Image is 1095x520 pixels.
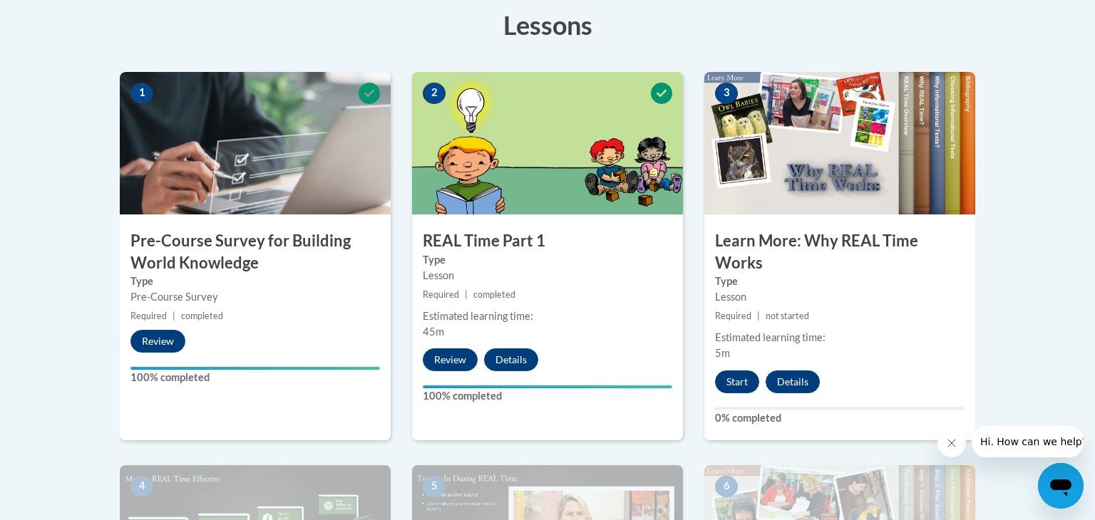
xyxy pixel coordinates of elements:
[715,410,965,426] label: 0% completed
[423,289,459,300] span: Required
[1038,463,1084,509] iframe: Button to launch messaging window
[423,476,446,497] span: 5
[130,370,380,385] label: 100% completed
[130,289,380,305] div: Pre-Course Survey
[715,476,738,497] span: 6
[423,268,672,284] div: Lesson
[130,311,167,321] span: Required
[484,348,538,371] button: Details
[715,83,738,104] span: 3
[465,289,468,300] span: |
[972,426,1084,457] iframe: Message from company
[120,72,391,214] img: Course Image
[130,330,185,353] button: Review
[423,326,444,338] span: 45m
[173,311,175,321] span: |
[704,72,975,214] img: Course Image
[412,72,683,214] img: Course Image
[423,252,672,268] label: Type
[412,230,683,252] h3: REAL Time Part 1
[130,476,153,497] span: 4
[423,348,478,371] button: Review
[9,10,115,21] span: Hi. How can we help?
[423,83,446,104] span: 2
[766,311,809,321] span: not started
[120,7,975,43] h3: Lessons
[130,83,153,104] span: 1
[704,230,975,274] h3: Learn More: Why REAL Time Works
[181,311,223,321] span: completed
[130,274,380,289] label: Type
[423,385,672,388] div: Your progress
[473,289,515,300] span: completed
[715,289,965,305] div: Lesson
[715,311,751,321] span: Required
[130,367,380,370] div: Your progress
[423,388,672,404] label: 100% completed
[715,274,965,289] label: Type
[715,370,759,393] button: Start
[715,347,730,359] span: 5m
[766,370,820,393] button: Details
[715,330,965,345] div: Estimated learning time:
[423,308,672,324] div: Estimated learning time:
[120,230,391,274] h3: Pre-Course Survey for Building World Knowledge
[937,429,966,457] iframe: Close message
[757,311,760,321] span: |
